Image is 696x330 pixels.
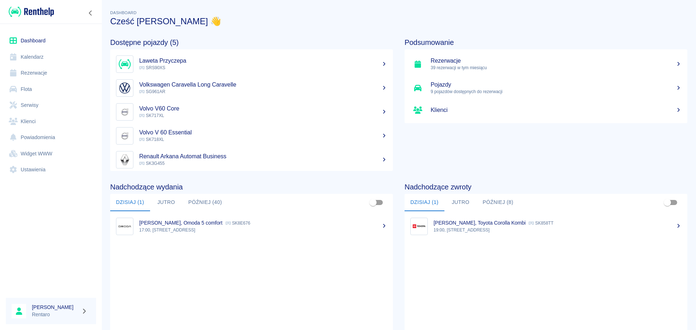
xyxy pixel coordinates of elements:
[110,194,150,211] button: Dzisiaj (1)
[32,304,78,311] h6: [PERSON_NAME]
[118,57,132,71] img: Image
[6,65,96,81] a: Rezerwacje
[110,52,393,76] a: ImageLaweta Przyczepa SRS90XS
[139,161,165,166] span: SK3G455
[110,38,393,47] h4: Dostępne pojazdy (5)
[431,64,681,71] p: 39 rezerwacji w tym miesiącu
[110,148,393,172] a: ImageRenault Arkana Automat Business SK3G455
[6,33,96,49] a: Dashboard
[6,6,54,18] a: Renthelp logo
[405,76,687,100] a: Pojazdy9 pojazdów dostępnych do rezerwacji
[431,88,681,95] p: 9 pojazdów dostępnych do rezerwacji
[431,81,681,88] h5: Pojazdy
[139,129,387,136] h5: Volvo V 60 Essential
[6,129,96,146] a: Powiadomienia
[431,57,681,64] h5: Rezerwacje
[6,113,96,130] a: Klienci
[405,183,687,191] h4: Nadchodzące zwroty
[139,220,223,226] p: [PERSON_NAME], Omoda 5 comfort
[139,105,387,112] h5: Volvo V60 Core
[405,194,444,211] button: Dzisiaj (1)
[139,113,164,118] span: SK717XL
[150,194,183,211] button: Jutro
[225,221,250,226] p: SK8E676
[110,76,393,100] a: ImageVolkswagen Caravella Long Caravelle SG961AR
[431,106,681,114] h5: Klienci
[110,11,137,15] span: Dashboard
[110,100,393,124] a: ImageVolvo V60 Core SK717XL
[32,311,78,318] p: Rentaro
[139,153,387,160] h5: Renault Arkana Automat Business
[118,129,132,143] img: Image
[6,162,96,178] a: Ustawienia
[366,196,380,209] span: Pokaż przypisane tylko do mnie
[405,100,687,120] a: Klienci
[110,214,393,238] a: Image[PERSON_NAME], Omoda 5 comfort SK8E67617:00, [STREET_ADDRESS]
[183,194,228,211] button: Później (40)
[6,146,96,162] a: Widget WWW
[139,65,165,70] span: SRS90XS
[405,214,687,238] a: Image[PERSON_NAME], Toyota Corolla Kombi SK858TT19:00, [STREET_ADDRESS]
[118,81,132,95] img: Image
[118,105,132,119] img: Image
[405,38,687,47] h4: Podsumowanie
[85,8,96,18] button: Zwiń nawigację
[6,97,96,113] a: Serwisy
[139,137,164,142] span: SK718XL
[434,220,526,226] p: [PERSON_NAME], Toyota Corolla Kombi
[139,81,387,88] h5: Volkswagen Caravella Long Caravelle
[434,227,681,233] p: 19:00, [STREET_ADDRESS]
[6,49,96,65] a: Kalendarz
[110,124,393,148] a: ImageVolvo V 60 Essential SK718XL
[118,220,132,233] img: Image
[529,221,554,226] p: SK858TT
[139,57,387,64] h5: Laweta Przyczepa
[139,227,387,233] p: 17:00, [STREET_ADDRESS]
[118,153,132,167] img: Image
[110,16,687,26] h3: Cześć [PERSON_NAME] 👋
[444,194,477,211] button: Jutro
[477,194,519,211] button: Później (8)
[139,89,165,94] span: SG961AR
[405,52,687,76] a: Rezerwacje39 rezerwacji w tym miesiącu
[412,220,426,233] img: Image
[6,81,96,97] a: Flota
[660,196,674,209] span: Pokaż przypisane tylko do mnie
[9,6,54,18] img: Renthelp logo
[110,183,393,191] h4: Nadchodzące wydania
